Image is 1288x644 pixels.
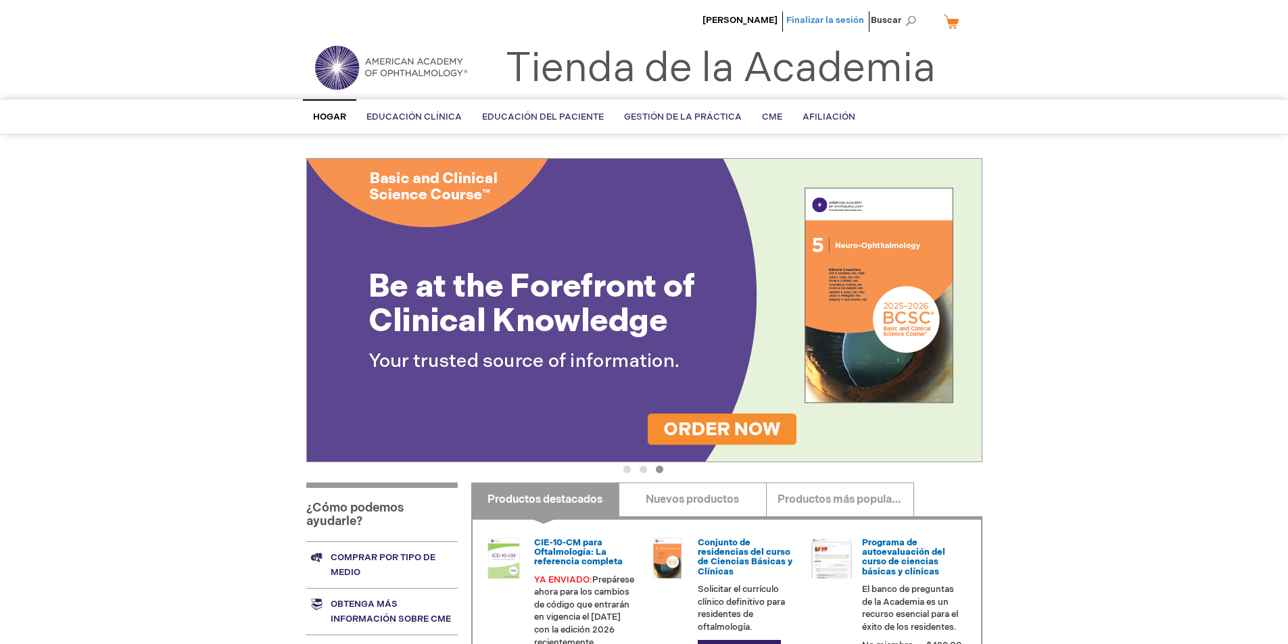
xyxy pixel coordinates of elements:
font: Gestión de la práctica [624,112,742,122]
a: Tienda de la Academia [506,45,936,93]
a: Comprar por tipo de medio [306,541,458,588]
a: Programa de autoevaluación del curso de ciencias básicas y clínicas [862,537,945,577]
a: Productos destacados [471,482,619,516]
font: Buscar [871,15,901,26]
font: Solicitar el currículo clínico definitivo para residentes de oftalmología. [698,584,785,633]
font: Educación clínica [366,112,462,122]
font: ¿Cómo podemos ayudarle? [306,501,404,528]
img: 02850963u_47.png [647,538,688,578]
font: YA ENVIADO: [534,574,592,585]
button: 3 of 3 [656,466,663,473]
font: Productos más populares [778,493,907,506]
a: [PERSON_NAME] [702,15,778,26]
font: Productos destacados [487,493,602,506]
button: 2 of 3 [640,466,647,473]
a: Productos más populares [766,482,914,516]
a: Obtenga más información sobre CME [306,588,458,635]
img: 0120008u_42.png [483,538,524,578]
a: Nuevos productos [619,482,767,516]
font: Educación del paciente [482,112,604,122]
font: CME [762,112,782,122]
a: Finalizar la sesión [786,15,864,26]
font: Comprar por tipo de medio [331,552,435,578]
img: bcscself_20.jpg [811,538,852,578]
a: CIE-10-CM para Oftalmología: La referencia completa [534,537,623,568]
font: El banco de preguntas de la Academia es un recurso esencial para el éxito de los residentes. [862,584,958,633]
font: Hogar [313,112,346,122]
font: Afiliación [803,112,855,122]
button: 1 of 3 [623,466,631,473]
font: Nuevos productos [646,493,739,506]
a: Conjunto de residencias del curso de Ciencias Básicas y Clínicas [698,537,792,577]
font: Obtenga más información sobre CME [331,599,451,624]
